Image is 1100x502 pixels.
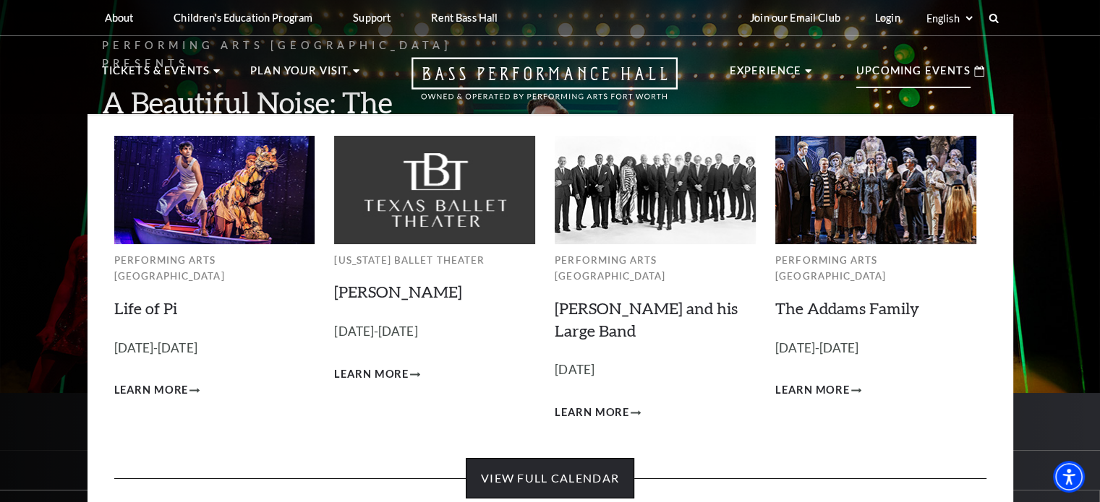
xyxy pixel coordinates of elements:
[334,282,462,301] a: [PERSON_NAME]
[775,338,976,359] p: [DATE]-[DATE]
[359,57,730,114] a: Open this option
[334,365,409,384] span: Learn More
[353,12,391,24] p: Support
[555,298,738,340] a: [PERSON_NAME] and his Large Band
[105,12,134,24] p: About
[775,298,919,318] a: The Addams Family
[174,12,312,24] p: Children's Education Program
[555,404,641,422] a: Learn More Lyle Lovett and his Large Band
[924,12,975,25] select: Select:
[334,136,535,243] img: Texas Ballet Theater
[555,136,756,243] img: Performing Arts Fort Worth
[775,381,850,399] span: Learn More
[466,458,634,498] a: View Full Calendar
[555,360,756,381] p: [DATE]
[334,365,420,384] a: Learn More Peter Pan
[114,381,200,399] a: Learn More Life of Pi
[114,381,189,399] span: Learn More
[114,252,315,285] p: Performing Arts [GEOGRAPHIC_DATA]
[114,298,177,318] a: Life of Pi
[775,136,976,243] img: Performing Arts Fort Worth
[431,12,498,24] p: Rent Bass Hall
[775,381,861,399] a: Learn More The Addams Family
[334,252,535,269] p: [US_STATE] Ballet Theater
[775,252,976,285] p: Performing Arts [GEOGRAPHIC_DATA]
[334,321,535,342] p: [DATE]-[DATE]
[555,252,756,285] p: Performing Arts [GEOGRAPHIC_DATA]
[856,62,971,88] p: Upcoming Events
[730,62,802,88] p: Experience
[114,136,315,243] img: Performing Arts Fort Worth
[555,404,629,422] span: Learn More
[1053,461,1085,493] div: Accessibility Menu
[114,338,315,359] p: [DATE]-[DATE]
[102,62,210,88] p: Tickets & Events
[250,62,349,88] p: Plan Your Visit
